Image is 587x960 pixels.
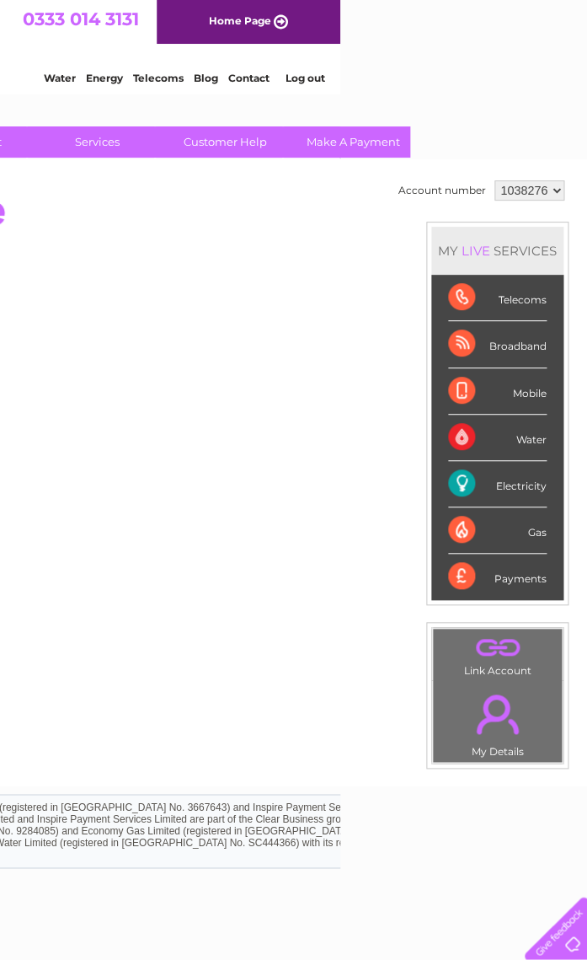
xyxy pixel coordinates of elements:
a: Blog [440,72,465,84]
td: Link Account [432,628,563,681]
a: Log out [531,72,571,84]
div: Telecoms [448,275,547,321]
a: Water [291,72,323,84]
div: MY SERVICES [431,227,563,275]
td: Account number [394,176,490,205]
a: . [437,684,558,743]
a: Services [28,126,167,158]
div: Electricity [448,461,547,507]
div: LIVE [458,243,494,259]
a: . [437,633,558,662]
a: Contact [475,72,516,84]
img: logo.png [20,44,106,95]
a: Energy [333,72,370,84]
a: 0333 014 3131 [269,8,386,29]
div: Gas [448,507,547,554]
a: Make A Payment [284,126,423,158]
div: Mobile [448,368,547,415]
div: Payments [448,554,547,599]
div: Broadband [448,321,547,367]
a: Telecoms [380,72,430,84]
td: My Details [432,680,563,763]
div: Water [448,415,547,461]
a: Customer Help [156,126,295,158]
